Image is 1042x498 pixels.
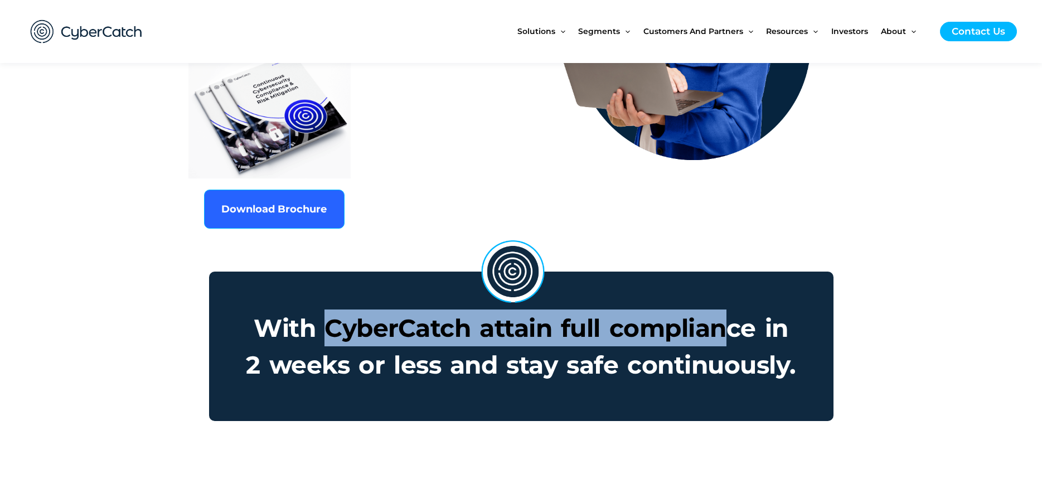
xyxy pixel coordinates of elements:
span: About [881,8,906,55]
span: Customers and Partners [643,8,743,55]
span: Solutions [517,8,555,55]
img: CyberCatch [20,8,153,55]
span: Menu Toggle [808,8,818,55]
nav: Site Navigation: New Main Menu [517,8,929,55]
span: Investors [831,8,868,55]
span: Menu Toggle [906,8,916,55]
span: Resources [766,8,808,55]
span: Menu Toggle [555,8,565,55]
span: Menu Toggle [620,8,630,55]
h3: With CyberCatch attain full compliance in 2 weeks or less and stay safe continuously. [210,273,832,420]
span: Download Brochure [221,204,327,214]
span: Menu Toggle [743,8,753,55]
a: Contact Us [940,22,1017,41]
a: Investors [831,8,881,55]
a: Download Brochure [204,190,345,229]
span: Segments [578,8,620,55]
